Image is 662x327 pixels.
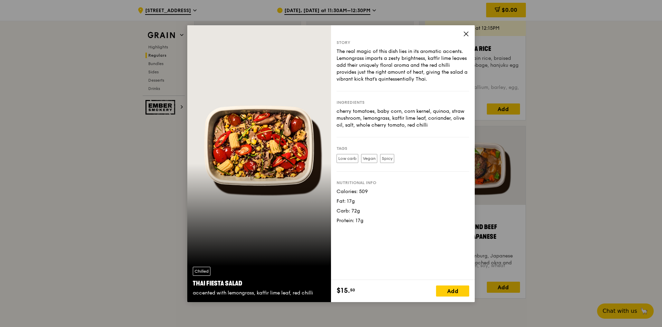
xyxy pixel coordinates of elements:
[380,154,394,163] label: Spicy
[337,217,469,224] div: Protein: 17g
[337,100,469,105] div: Ingredients
[337,285,350,296] span: $15.
[350,287,355,293] span: 50
[361,154,377,163] label: Vegan
[337,180,469,185] div: Nutritional info
[337,198,469,205] div: Fat: 17g
[193,279,325,288] div: Thai Fiesta Salad
[337,188,469,195] div: Calories: 509
[337,146,469,151] div: Tags
[337,154,358,163] label: Low carb
[436,285,469,297] div: Add
[337,48,469,83] div: The real magic of this dish lies in its aromatic accents. Lemongrass imparts a zesty brightness, ...
[337,108,469,129] div: cherry tomatoes, baby corn, corn kernel, quinoa, straw mushroom, lemongrass, kaffir lime leaf, co...
[337,40,469,45] div: Story
[337,208,469,215] div: Carb: 72g
[193,290,325,297] div: accented with lemongrass, kaffir lime leaf, red chilli
[193,267,210,276] div: Chilled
